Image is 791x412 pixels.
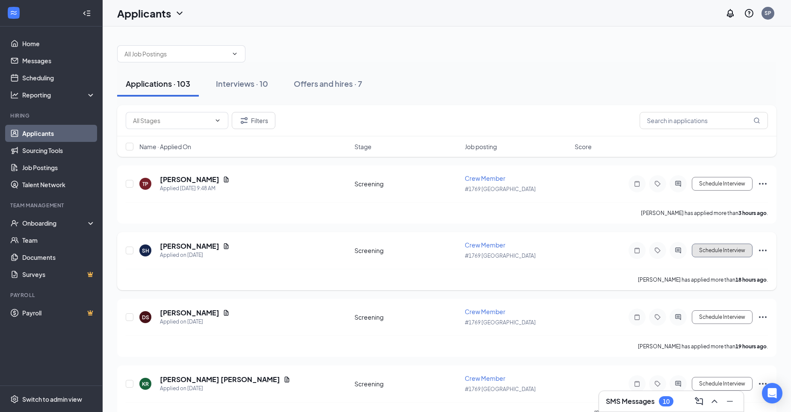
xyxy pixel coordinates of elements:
svg: MagnifyingGlass [753,117,760,124]
button: Minimize [723,394,737,408]
svg: QuestionInfo [744,8,754,18]
div: Applied on [DATE] [160,384,290,393]
svg: Minimize [725,396,735,406]
h5: [PERSON_NAME] [PERSON_NAME] [160,375,280,384]
svg: WorkstreamLogo [9,9,18,17]
svg: Ellipses [758,312,768,322]
h1: Applicants [117,6,171,21]
svg: ChevronUp [709,396,720,406]
svg: Ellipses [758,245,768,256]
svg: Document [223,309,230,316]
button: Schedule Interview [692,244,753,257]
span: Crew Member [465,174,505,182]
div: Applied on [DATE] [160,251,230,259]
span: Name · Applied On [139,142,191,151]
button: ChevronUp [708,394,721,408]
svg: ChevronDown [174,8,185,18]
svg: Settings [10,395,19,403]
a: Talent Network [22,176,95,193]
svg: Document [223,243,230,250]
svg: Tag [652,247,663,254]
span: Crew Member [465,241,505,249]
div: SP [764,9,771,17]
a: Home [22,35,95,52]
p: [PERSON_NAME] has applied more than . [638,276,768,283]
a: Job Postings [22,159,95,176]
div: Switch to admin view [22,395,82,403]
svg: Filter [239,115,249,126]
input: All Job Postings [124,49,228,59]
p: [PERSON_NAME] has applied more than . [638,343,768,350]
a: SurveysCrown [22,266,95,283]
h5: [PERSON_NAME] [160,241,219,251]
svg: Collapse [83,9,91,18]
svg: Document [223,176,230,183]
svg: Ellipses [758,379,768,389]
svg: ActiveChat [673,247,683,254]
div: Applied [DATE] 9:48 AM [160,184,230,193]
div: Applied on [DATE] [160,318,230,326]
svg: Notifications [725,8,735,18]
a: Sourcing Tools [22,142,95,159]
div: Onboarding [22,219,88,227]
svg: Note [632,314,642,321]
svg: ChevronDown [231,50,238,57]
svg: UserCheck [10,219,19,227]
button: ComposeMessage [692,394,706,408]
span: Crew Member [465,374,505,382]
div: SH [142,247,149,254]
svg: Ellipses [758,179,768,189]
a: Documents [22,249,95,266]
span: #1769 [GEOGRAPHIC_DATA] [465,186,536,192]
a: Applicants [22,125,95,142]
svg: Note [632,247,642,254]
svg: ActiveChat [673,180,683,187]
svg: ActiveChat [673,314,683,321]
svg: Tag [652,180,663,187]
div: KR [142,380,149,388]
div: Team Management [10,202,94,209]
div: Hiring [10,112,94,119]
a: Team [22,232,95,249]
svg: Document [283,376,290,383]
h5: [PERSON_NAME] [160,308,219,318]
h5: [PERSON_NAME] [160,175,219,184]
div: Screening [354,246,460,255]
span: #1769 [GEOGRAPHIC_DATA] [465,386,536,392]
a: Messages [22,52,95,69]
p: [PERSON_NAME] has applied more than . [641,209,768,217]
h3: SMS Messages [606,397,655,406]
div: Screening [354,380,460,388]
span: Crew Member [465,308,505,315]
div: Screening [354,313,460,321]
input: Search in applications [640,112,768,129]
span: Job posting [465,142,497,151]
svg: Note [632,180,642,187]
svg: ChevronDown [214,117,221,124]
svg: ActiveChat [673,380,683,387]
span: #1769 [GEOGRAPHIC_DATA] [465,253,536,259]
b: 18 hours ago [735,277,767,283]
span: Stage [354,142,372,151]
div: TP [142,180,148,188]
div: Applications · 103 [126,78,190,89]
span: #1769 [GEOGRAPHIC_DATA] [465,319,536,326]
div: Screening [354,180,460,188]
div: DS [142,314,149,321]
div: Reporting [22,91,96,99]
button: Filter Filters [232,112,275,129]
svg: Note [632,380,642,387]
input: All Stages [133,116,211,125]
button: Schedule Interview [692,177,753,191]
a: Scheduling [22,69,95,86]
div: Payroll [10,291,94,299]
div: Interviews · 10 [216,78,268,89]
button: Schedule Interview [692,310,753,324]
b: 19 hours ago [735,343,767,350]
div: 10 [663,398,670,405]
div: Offers and hires · 7 [294,78,362,89]
svg: ComposeMessage [694,396,704,406]
span: Score [575,142,592,151]
div: Open Intercom Messenger [762,383,782,403]
b: 3 hours ago [738,210,767,216]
